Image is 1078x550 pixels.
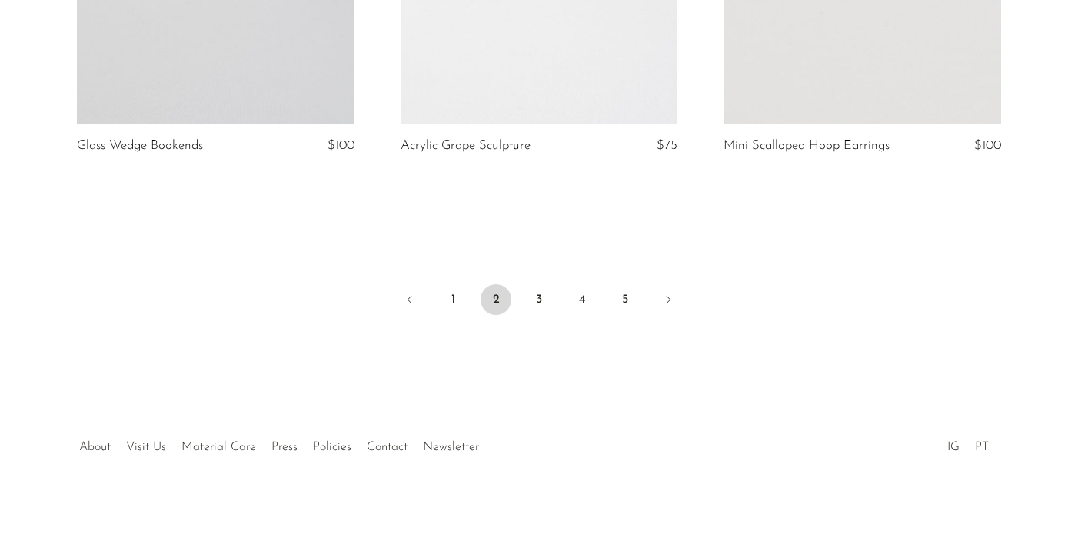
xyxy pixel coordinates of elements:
[481,284,511,315] span: 2
[438,284,468,315] a: 1
[367,441,408,453] a: Contact
[181,441,256,453] a: Material Care
[394,284,425,318] a: Previous
[271,441,298,453] a: Press
[947,441,960,453] a: IG
[657,139,677,152] span: $75
[974,139,1001,152] span: $100
[610,284,640,315] a: 5
[524,284,554,315] a: 3
[567,284,597,315] a: 4
[940,429,996,458] ul: Social Medias
[975,441,989,453] a: PT
[313,441,351,453] a: Policies
[328,139,354,152] span: $100
[653,284,684,318] a: Next
[401,139,531,153] a: Acrylic Grape Sculpture
[77,139,203,153] a: Glass Wedge Bookends
[79,441,111,453] a: About
[126,441,166,453] a: Visit Us
[72,429,487,458] ul: Quick links
[724,139,890,153] a: Mini Scalloped Hoop Earrings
